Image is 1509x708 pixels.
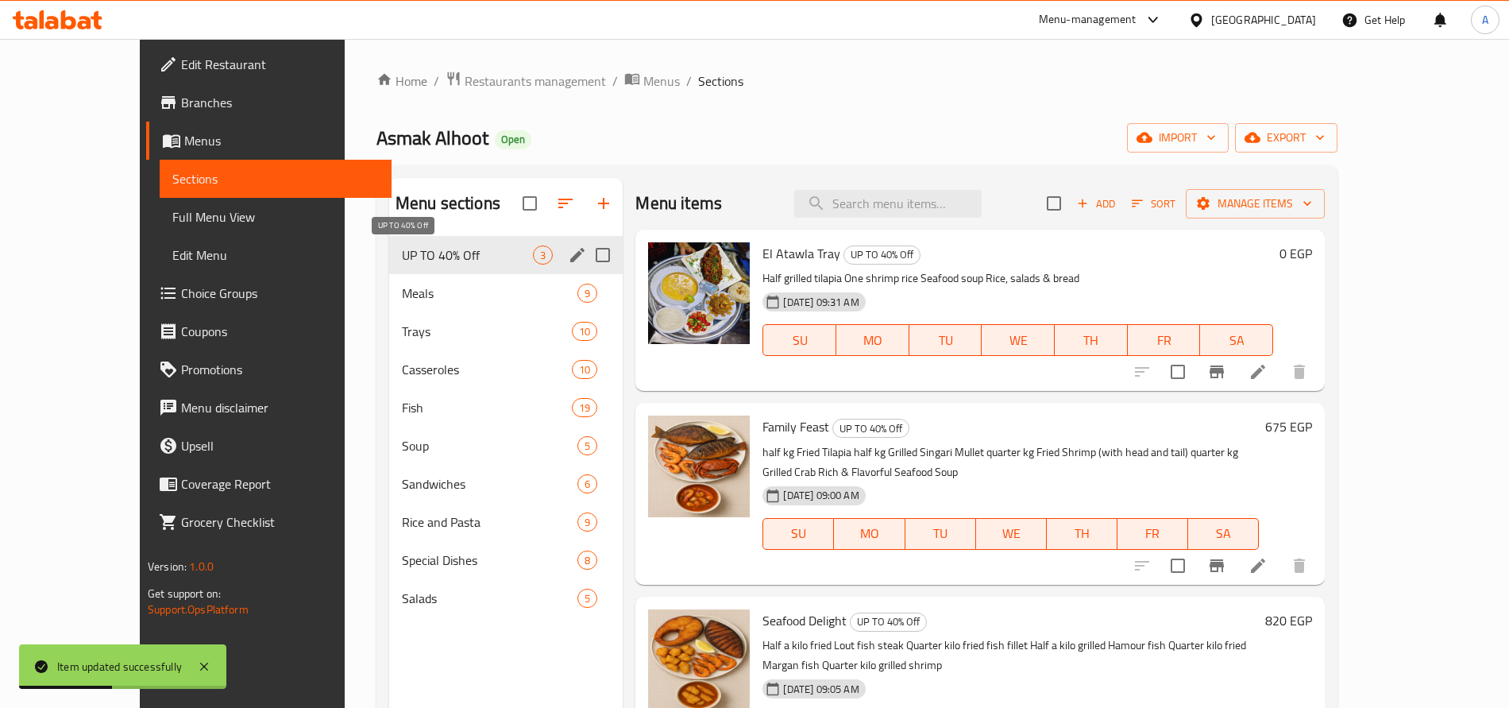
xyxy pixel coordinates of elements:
[1121,192,1186,216] span: Sort items
[762,636,1259,675] p: Half a kilo fried Lout fish steak Quarter kilo fried fish fillet Half a kilo grilled Hamour fish ...
[1128,192,1179,216] button: Sort
[578,477,596,492] span: 6
[148,583,221,604] span: Get support on:
[389,312,623,350] div: Trays10
[762,443,1259,482] p: half kg Fried Tilapia half kg Grilled Singari Mullet quarter kg Fried Shrimp (with head and tail)...
[181,513,379,532] span: Grocery Checklist
[577,513,597,532] div: items
[834,518,905,550] button: MO
[577,589,597,608] div: items
[546,184,585,222] span: Sort sections
[434,72,439,91] li: /
[189,556,214,577] span: 1.0.0
[1198,194,1312,214] span: Manage items
[402,246,533,265] span: UP TO 40% Off
[402,513,577,532] div: Rice and Pasta
[982,324,1055,356] button: WE
[181,398,379,417] span: Menu disclaimer
[172,169,379,188] span: Sections
[402,322,572,341] div: Trays
[762,518,834,550] button: SU
[376,71,1337,91] nav: breadcrumb
[389,230,623,624] nav: Menu sections
[389,503,623,541] div: Rice and Pasta9
[172,207,379,226] span: Full Menu View
[916,329,976,352] span: TU
[465,72,606,91] span: Restaurants management
[1194,522,1252,545] span: SA
[160,198,392,236] a: Full Menu View
[648,242,750,344] img: El Atawla Tray
[762,324,836,356] button: SU
[1140,128,1216,148] span: import
[148,599,249,620] a: Support.OpsPlatform
[578,439,596,454] span: 5
[912,522,970,545] span: TU
[376,120,488,156] span: Asmak Alhoot
[851,613,926,631] span: UP TO 40% Off
[389,274,623,312] div: Meals9
[1280,353,1318,391] button: delete
[843,329,903,352] span: MO
[1235,123,1337,153] button: export
[402,474,577,493] span: Sandwiches
[1200,324,1273,356] button: SA
[1071,192,1121,216] button: Add
[1188,518,1259,550] button: SA
[1047,518,1117,550] button: TH
[495,130,531,149] div: Open
[840,522,898,545] span: MO
[843,246,920,265] div: UP TO 40% Off
[57,658,182,675] div: Item updated successfully
[1279,242,1312,265] h6: 0 EGP
[777,488,865,503] span: [DATE] 09:00 AM
[402,398,572,417] span: Fish
[146,503,392,541] a: Grocery Checklist
[1071,192,1121,216] span: Add item
[1186,189,1325,219] button: Manage items
[905,518,976,550] button: TU
[794,190,982,218] input: search
[146,350,392,389] a: Promotions
[762,415,829,439] span: Family Feast
[396,192,500,215] h2: Menu sections
[850,613,927,632] div: UP TO 40% Off
[146,312,392,350] a: Coupons
[577,436,597,455] div: items
[1128,324,1201,356] button: FR
[1053,522,1111,545] span: TH
[146,389,392,427] a: Menu disclaimer
[172,246,379,265] span: Edit Menu
[181,474,379,493] span: Coverage Report
[181,436,379,455] span: Upsell
[577,474,597,493] div: items
[909,324,982,356] button: TU
[976,518,1047,550] button: WE
[402,589,577,608] div: Salads
[184,131,379,150] span: Menus
[1206,329,1267,352] span: SA
[777,295,865,310] span: [DATE] 09:31 AM
[1211,11,1316,29] div: [GEOGRAPHIC_DATA]
[389,541,623,579] div: Special Dishes8
[577,284,597,303] div: items
[578,515,596,530] span: 9
[1075,195,1117,213] span: Add
[389,579,623,617] div: Salads5
[402,360,572,379] span: Casseroles
[146,274,392,312] a: Choice Groups
[832,419,909,438] div: UP TO 40% Off
[585,184,623,222] button: Add section
[844,246,920,264] span: UP TO 40% Off
[1117,518,1188,550] button: FR
[402,551,577,570] span: Special Dishes
[1127,123,1229,153] button: import
[624,71,680,91] a: Menus
[389,236,623,274] div: UP TO 40% Off3edit
[1280,547,1318,585] button: delete
[146,427,392,465] a: Upsell
[533,246,553,265] div: items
